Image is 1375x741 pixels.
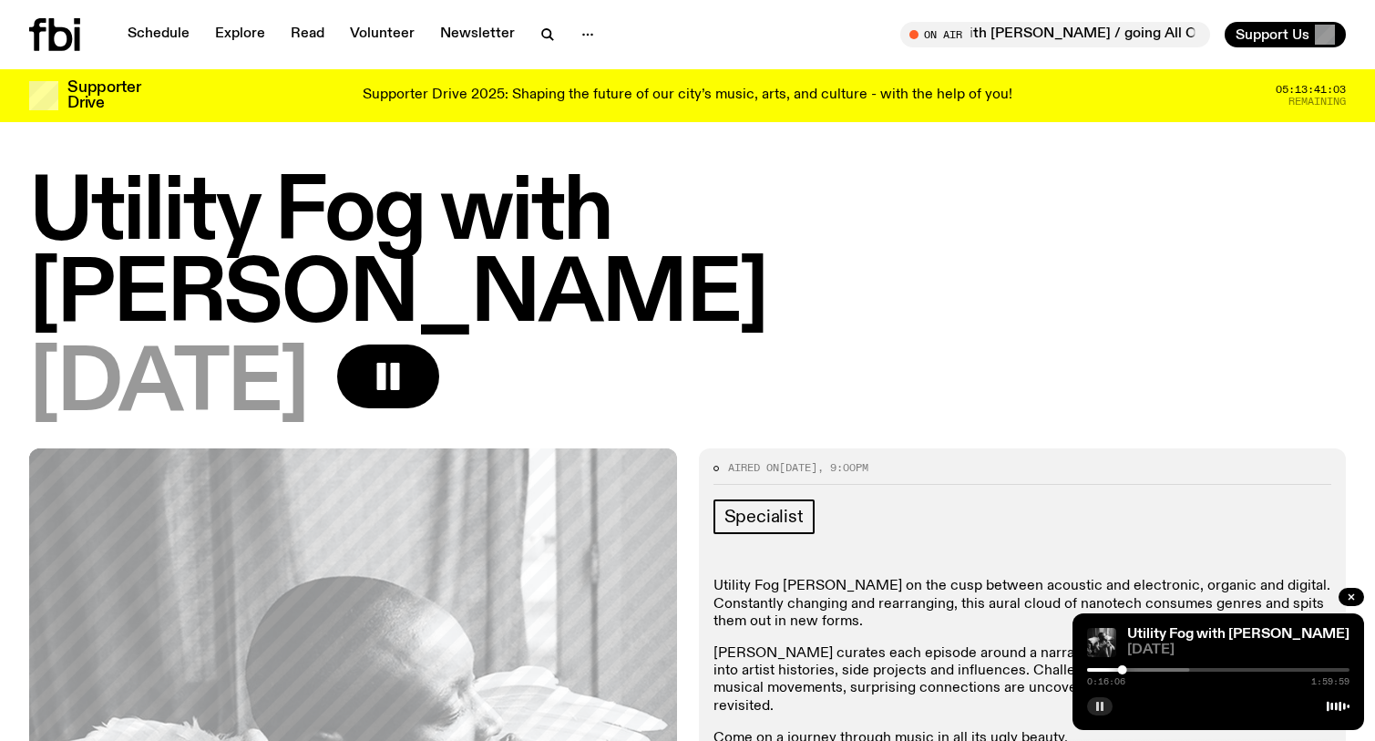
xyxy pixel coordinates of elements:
[1276,85,1346,95] span: 05:13:41:03
[1087,628,1116,657] img: Cover of Ho99o9's album Tomorrow We Escape
[779,460,817,475] span: [DATE]
[1225,22,1346,47] button: Support Us
[713,645,1332,715] p: [PERSON_NAME] curates each episode around a narrative of genre-plasticity, deep-diving into artis...
[728,460,779,475] span: Aired on
[713,578,1332,631] p: Utility Fog [PERSON_NAME] on the cusp between acoustic and electronic, organic and digital. Const...
[429,22,526,47] a: Newsletter
[117,22,200,47] a: Schedule
[280,22,335,47] a: Read
[1127,643,1349,657] span: [DATE]
[713,499,815,534] a: Specialist
[1127,627,1349,642] a: Utility Fog with [PERSON_NAME]
[1311,677,1349,686] span: 1:59:59
[29,345,308,427] span: [DATE]
[724,507,804,527] span: Specialist
[204,22,276,47] a: Explore
[817,460,868,475] span: , 9:00pm
[67,80,140,111] h3: Supporter Drive
[339,22,426,47] a: Volunteer
[1288,97,1346,107] span: Remaining
[1236,26,1309,43] span: Support Us
[900,22,1210,47] button: On AirMornings with [PERSON_NAME] / going All Out
[1087,677,1125,686] span: 0:16:06
[29,173,1346,337] h1: Utility Fog with [PERSON_NAME]
[363,87,1012,104] p: Supporter Drive 2025: Shaping the future of our city’s music, arts, and culture - with the help o...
